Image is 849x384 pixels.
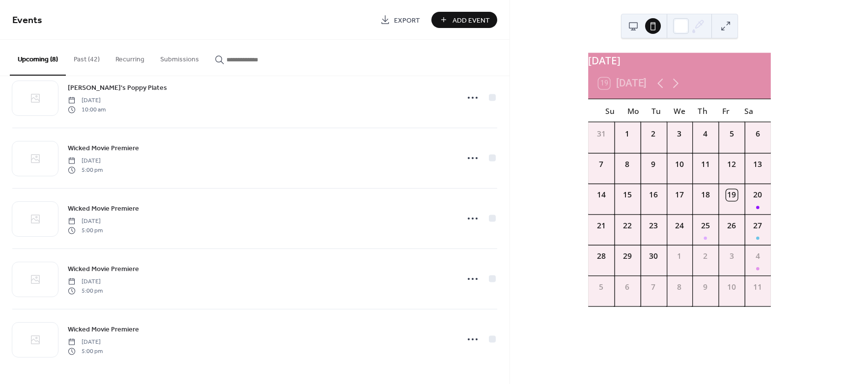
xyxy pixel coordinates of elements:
[595,159,607,170] div: 7
[10,40,66,76] button: Upcoming (8)
[68,165,103,174] span: 5:00 pm
[595,190,607,201] div: 14
[674,250,685,262] div: 1
[622,220,633,231] div: 22
[700,250,711,262] div: 2
[714,99,737,122] div: Fr
[668,99,691,122] div: We
[66,40,108,75] button: Past (42)
[68,96,106,105] span: [DATE]
[648,281,659,293] div: 7
[674,281,685,293] div: 8
[373,12,427,28] a: Export
[108,40,152,75] button: Recurring
[752,281,763,293] div: 11
[648,220,659,231] div: 23
[68,324,139,335] a: Wicked Movie Premiere
[68,204,139,214] span: Wicked Movie Premiere
[68,286,103,295] span: 5:00 pm
[68,277,103,286] span: [DATE]
[726,159,737,170] div: 12
[622,99,645,122] div: Mo
[622,250,633,262] div: 29
[622,190,633,201] div: 15
[588,53,771,68] div: [DATE]
[68,338,103,347] span: [DATE]
[726,220,737,231] div: 26
[595,281,607,293] div: 5
[595,250,607,262] div: 28
[595,220,607,231] div: 21
[726,250,737,262] div: 3
[622,128,633,139] div: 1
[700,128,711,139] div: 4
[700,190,711,201] div: 18
[68,105,106,114] span: 10:00 am
[68,143,139,154] span: Wicked Movie Premiere
[726,128,737,139] div: 5
[152,40,207,75] button: Submissions
[648,159,659,170] div: 9
[726,190,737,201] div: 19
[68,82,167,93] a: [PERSON_NAME]'s Poppy Plates
[68,83,167,93] span: [PERSON_NAME]'s Poppy Plates
[68,325,139,335] span: Wicked Movie Premiere
[752,128,763,139] div: 6
[752,190,763,201] div: 20
[700,159,711,170] div: 11
[752,159,763,170] div: 13
[68,226,103,235] span: 5:00 pm
[700,220,711,231] div: 25
[394,15,420,26] span: Export
[453,15,490,26] span: Add Event
[68,347,103,356] span: 5:00 pm
[595,128,607,139] div: 31
[622,159,633,170] div: 8
[726,281,737,293] div: 10
[645,99,668,122] div: Tu
[68,157,103,165] span: [DATE]
[68,264,139,274] span: Wicked Movie Premiere
[648,128,659,139] div: 2
[68,142,139,154] a: Wicked Movie Premiere
[752,250,763,262] div: 4
[752,220,763,231] div: 27
[674,159,685,170] div: 10
[648,190,659,201] div: 16
[737,99,761,122] div: Sa
[431,12,497,28] button: Add Event
[12,11,42,30] span: Events
[68,217,103,226] span: [DATE]
[648,250,659,262] div: 30
[674,190,685,201] div: 17
[674,128,685,139] div: 3
[700,281,711,293] div: 9
[691,99,714,122] div: Th
[68,203,139,214] a: Wicked Movie Premiere
[68,263,139,274] a: Wicked Movie Premiere
[622,281,633,293] div: 6
[674,220,685,231] div: 24
[598,99,622,122] div: Su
